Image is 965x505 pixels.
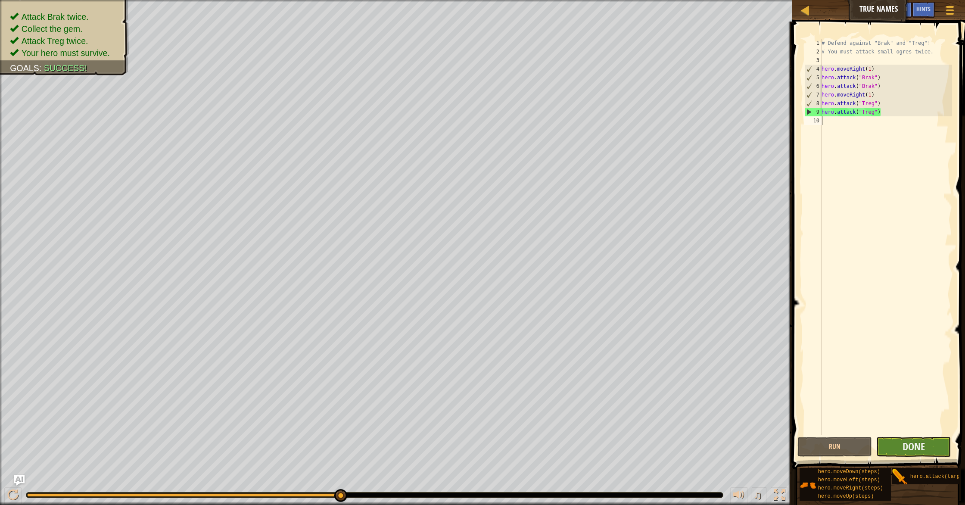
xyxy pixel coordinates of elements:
[752,487,766,505] button: ♫
[10,35,120,47] li: Attack Treg twice.
[44,63,87,73] span: Success!
[893,5,908,13] span: Ask AI
[805,99,822,108] div: 8
[805,65,822,73] div: 4
[4,487,22,505] button: ⌘ + P: Play
[10,63,39,73] span: Goals
[889,2,912,18] button: Ask AI
[939,2,961,22] button: Show game menu
[804,116,822,125] div: 10
[14,475,25,486] button: Ask AI
[10,11,120,23] li: Attack Brak twice.
[805,90,822,99] div: 7
[804,39,822,47] div: 1
[753,489,762,502] span: ♫
[771,487,788,505] button: Toggle fullscreen
[730,487,747,505] button: Adjust volume
[818,485,883,491] span: hero.moveRight(steps)
[805,108,822,116] div: 9
[818,493,874,499] span: hero.moveUp(steps)
[22,12,89,22] span: Attack Brak twice.
[804,56,822,65] div: 3
[818,477,880,483] span: hero.moveLeft(steps)
[800,477,816,493] img: portrait.png
[876,437,951,457] button: Done
[805,73,822,82] div: 5
[892,469,908,485] img: portrait.png
[10,23,120,35] li: Collect the gem.
[22,36,88,46] span: Attack Treg twice.
[797,437,872,457] button: Run
[804,47,822,56] div: 2
[818,469,880,475] span: hero.moveDown(steps)
[903,440,925,453] span: Done
[10,47,120,59] li: Your hero must survive.
[39,63,44,73] span: :
[22,48,110,58] span: Your hero must survive.
[916,5,931,13] span: Hints
[22,24,83,34] span: Collect the gem.
[805,82,822,90] div: 6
